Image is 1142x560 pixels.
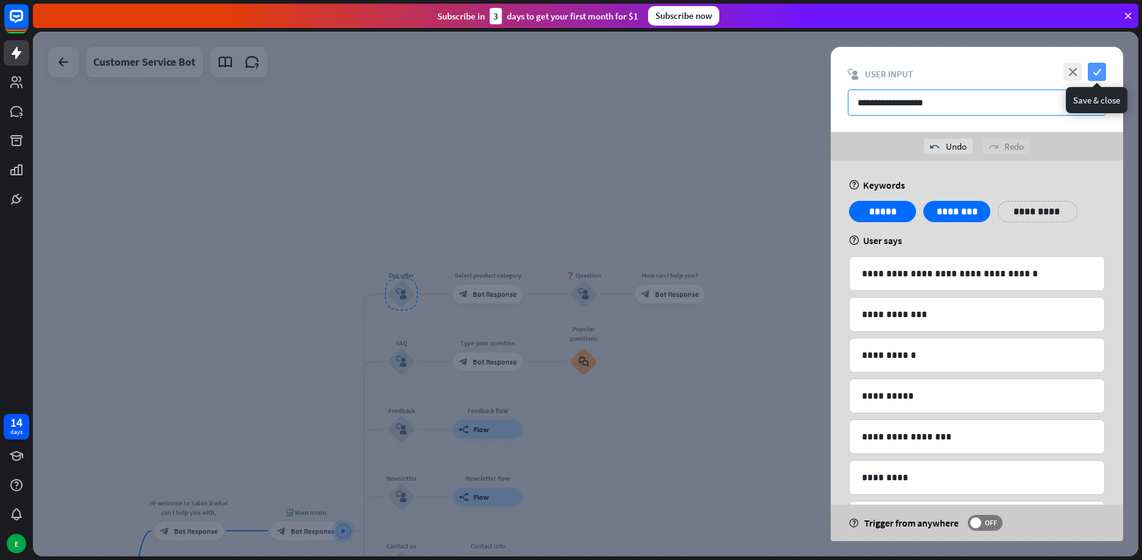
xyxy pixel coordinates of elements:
[865,68,913,80] span: User Input
[4,414,29,439] a: 14 days
[981,518,1000,528] span: OFF
[989,142,998,152] i: redo
[982,139,1030,154] div: Redo
[490,8,502,24] div: 3
[849,236,859,245] i: help
[849,180,859,190] i: help
[1063,63,1082,81] i: close
[849,179,1105,191] div: Keywords
[10,428,23,436] div: days
[848,69,859,80] i: block_user_input
[10,417,23,428] div: 14
[7,534,26,553] div: E
[864,517,959,529] span: Trigger from anywhere
[849,519,858,528] i: help
[930,142,940,152] i: undo
[437,8,638,24] div: Subscribe in days to get your first month for $1
[849,234,1105,247] div: User says
[648,6,719,26] div: Subscribe now
[924,139,973,154] div: Undo
[1088,63,1106,81] i: check
[10,5,46,41] button: Open LiveChat chat widget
